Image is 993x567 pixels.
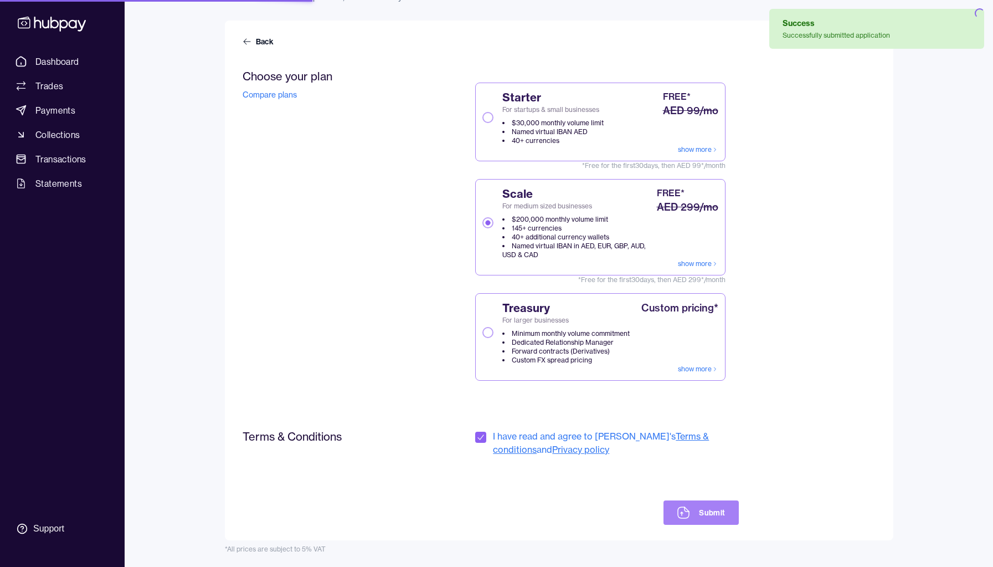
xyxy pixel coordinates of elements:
[502,136,604,145] li: 40+ currencies
[225,545,893,554] div: *All prices are subject to 5% VAT
[502,186,654,202] span: Scale
[663,90,691,103] div: FREE*
[35,152,86,166] span: Transactions
[678,259,718,268] a: show more
[502,105,604,114] span: For startups & small businesses
[493,430,738,456] span: I have read and agree to [PERSON_NAME]'s and
[482,327,493,338] button: TreasuryFor larger businessesMinimum monthly volume commitmentDedicated Relationship ManagerForwa...
[678,365,718,374] a: show more
[678,145,718,154] a: show more
[11,149,114,169] a: Transactions
[502,347,630,356] li: Forward contracts (Derivatives)
[11,52,114,71] a: Dashboard
[502,300,630,316] span: Treasury
[243,69,409,83] h2: Choose your plan
[243,430,409,443] h2: Terms & Conditions
[35,177,82,190] span: Statements
[502,242,654,259] li: Named virtual IBAN in AED, EUR, GBP, AUD, USD & CAD
[11,125,114,145] a: Collections
[502,215,654,224] li: $200,000 monthly volume limit
[35,128,80,141] span: Collections
[35,104,75,117] span: Payments
[502,127,604,136] li: Named virtual IBAN AED
[482,112,493,123] button: StarterFor startups & small businesses$30,000 monthly volume limitNamed virtual IBAN AED40+ curre...
[35,79,63,93] span: Trades
[11,173,114,193] a: Statements
[552,444,609,455] a: Privacy policy
[482,217,493,228] button: ScaleFor medium sized businesses$200,000 monthly volume limit145+ currencies40+ additional curren...
[243,90,297,100] a: Compare plans
[502,356,630,365] li: Custom FX spread pricing
[502,338,630,347] li: Dedicated Relationship Manager
[502,224,654,233] li: 145+ currencies
[35,55,79,68] span: Dashboard
[11,76,114,96] a: Trades
[502,233,654,242] li: 40+ additional currency wallets
[663,103,718,119] div: AED 99/mo
[502,316,630,325] span: For larger businesses
[11,100,114,120] a: Payments
[783,18,890,29] div: Success
[657,200,718,215] div: AED 299/mo
[502,329,630,338] li: Minimum monthly volume commitment
[783,31,890,40] div: Successfully submitted application
[663,500,738,525] button: Submit
[33,523,64,535] div: Support
[502,119,604,127] li: $30,000 monthly volume limit
[475,275,725,284] span: *Free for the first 30 days, then AED 299*/month
[243,36,276,47] a: Back
[502,202,654,211] span: For medium sized businesses
[502,90,604,105] span: Starter
[475,161,725,170] span: *Free for the first 30 days, then AED 99*/month
[657,186,685,200] div: FREE*
[11,517,114,540] a: Support
[641,300,718,316] div: Custom pricing*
